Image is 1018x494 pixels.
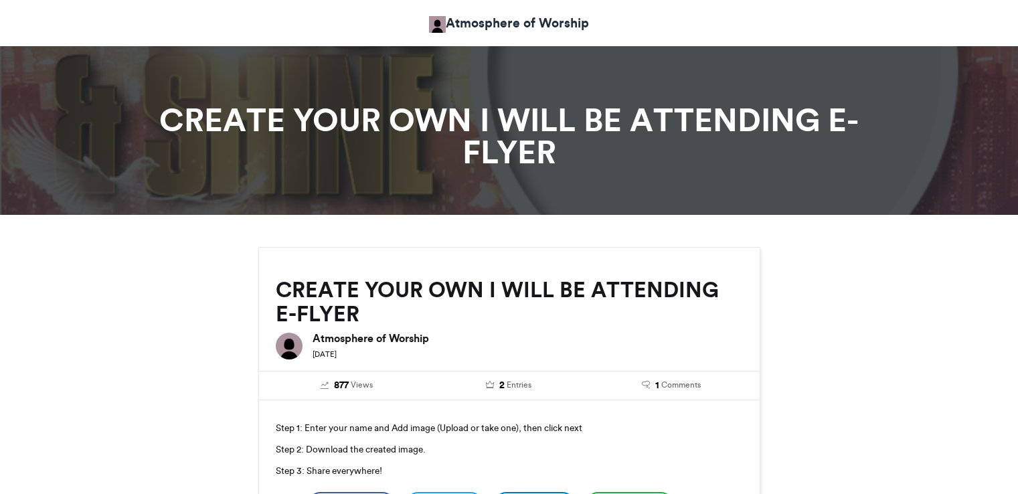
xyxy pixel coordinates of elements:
[429,13,589,33] a: Atmosphere of Worship
[438,378,580,393] a: 2 Entries
[507,379,531,391] span: Entries
[334,378,349,393] span: 877
[661,379,701,391] span: Comments
[655,378,659,393] span: 1
[351,379,373,391] span: Views
[276,278,743,326] h2: CREATE YOUR OWN I WILL BE ATTENDING E-FLYER
[276,378,418,393] a: 877 Views
[313,349,337,359] small: [DATE]
[313,333,743,343] h6: Atmosphere of Worship
[138,104,881,168] h1: CREATE YOUR OWN I WILL BE ATTENDING E-FLYER
[429,16,446,33] img: Atmosphere Of Worship
[276,417,743,481] p: Step 1: Enter your name and Add image (Upload or take one), then click next Step 2: Download the ...
[499,378,505,393] span: 2
[276,333,303,359] img: Atmosphere of Worship
[600,378,743,393] a: 1 Comments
